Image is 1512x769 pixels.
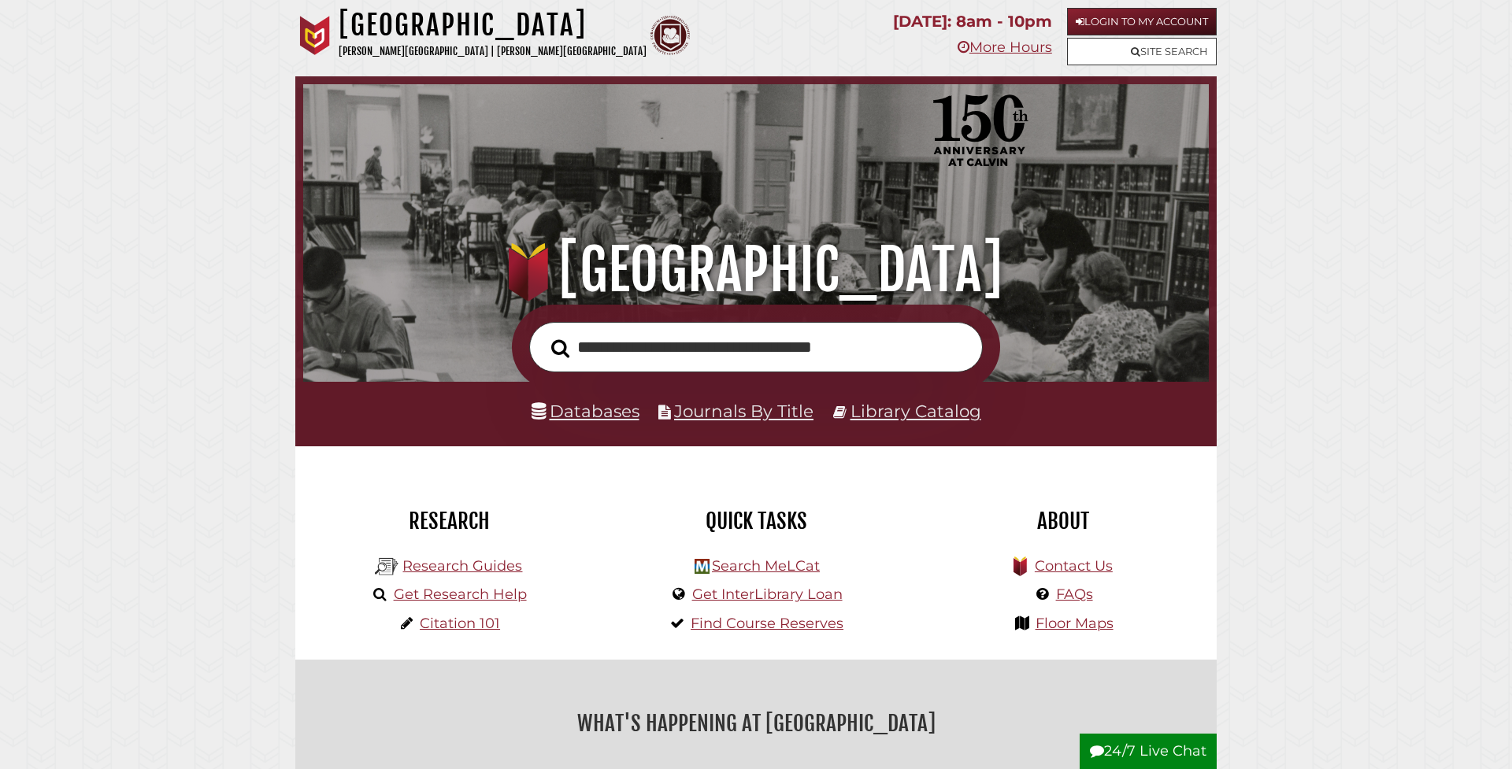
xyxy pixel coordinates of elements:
i: Search [551,338,569,358]
a: Citation 101 [420,615,500,632]
a: Contact Us [1035,557,1113,575]
p: [PERSON_NAME][GEOGRAPHIC_DATA] | [PERSON_NAME][GEOGRAPHIC_DATA] [339,43,647,61]
a: Journals By Title [674,401,813,421]
button: Search [543,335,577,363]
a: Research Guides [402,557,522,575]
h2: What's Happening at [GEOGRAPHIC_DATA] [307,705,1205,741]
a: Login to My Account [1067,8,1217,35]
h1: [GEOGRAPHIC_DATA] [339,8,647,43]
a: Search MeLCat [712,557,820,575]
a: Site Search [1067,38,1217,65]
a: FAQs [1056,586,1093,603]
a: Find Course Reserves [691,615,843,632]
h2: Quick Tasks [614,508,898,534]
a: More Hours [958,39,1052,56]
img: Hekman Library Logo [695,559,710,574]
a: Floor Maps [1036,615,1114,632]
p: [DATE]: 8am - 10pm [893,8,1052,35]
img: Calvin University [295,16,335,55]
a: Get Research Help [394,586,527,603]
h2: About [921,508,1205,534]
img: Hekman Library Logo [375,555,398,579]
img: Calvin Theological Seminary [650,16,690,55]
a: Library Catalog [850,401,981,421]
a: Databases [532,401,639,421]
h1: [GEOGRAPHIC_DATA] [326,235,1186,305]
a: Get InterLibrary Loan [692,586,843,603]
h2: Research [307,508,591,534]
